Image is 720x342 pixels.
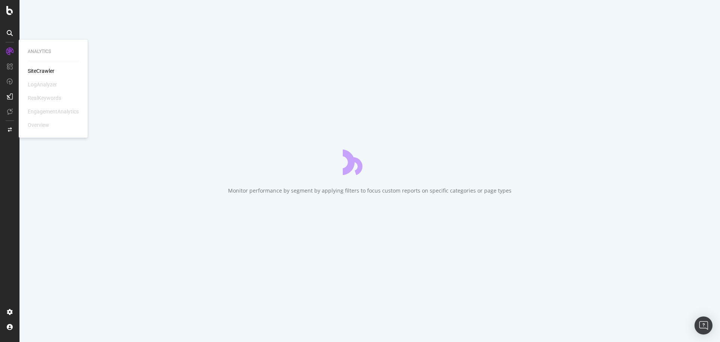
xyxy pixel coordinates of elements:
[28,121,49,129] div: Overview
[28,81,57,88] div: LogAnalyzer
[28,67,54,75] a: SiteCrawler
[28,94,61,102] div: RealKeywords
[694,316,712,334] div: Open Intercom Messenger
[28,108,79,115] div: EngagementAnalytics
[228,187,511,194] div: Monitor performance by segment by applying filters to focus custom reports on specific categories...
[28,48,79,55] div: Analytics
[343,148,397,175] div: animation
